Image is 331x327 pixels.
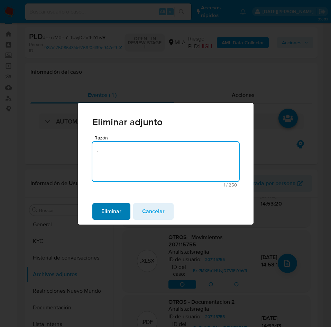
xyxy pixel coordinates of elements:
[142,204,165,219] span: Cancelar
[101,204,121,219] span: Eliminar
[92,203,130,220] button: Eliminar
[92,142,239,181] textarea: Razón
[133,203,174,220] button: cancel.action
[92,117,239,127] span: Eliminar adjunto
[78,103,254,225] div: Eliminar adjunto
[94,135,241,140] span: Razón
[94,183,237,187] span: Máximo 250 caracteres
